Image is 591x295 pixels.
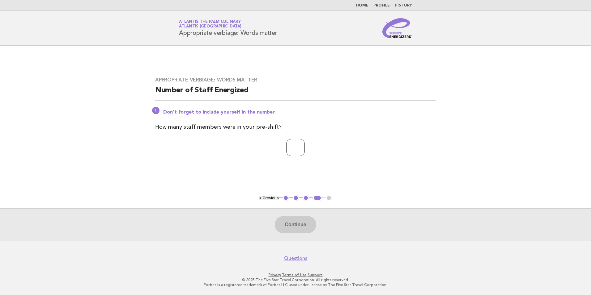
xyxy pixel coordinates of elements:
[163,109,436,115] p: Don't forget to include yourself in the number.
[179,25,241,29] span: Atlantis [GEOGRAPHIC_DATA]
[283,195,289,201] button: 1
[155,77,436,83] h3: Appropriate verbiage: Words matter
[106,277,485,282] p: © 2025 The Five Star Travel Corporation. All rights reserved.
[303,195,309,201] button: 3
[179,20,241,28] a: Atlantis The Palm CulinaryAtlantis [GEOGRAPHIC_DATA]
[293,195,299,201] button: 2
[106,272,485,277] p: · ·
[356,4,368,7] a: Home
[106,282,485,287] p: Forbes is a registered trademark of Forbes LLC used under license by The Five Star Travel Corpora...
[282,273,307,277] a: Terms of Use
[373,4,390,7] a: Profile
[395,4,412,7] a: History
[259,196,278,200] button: < Previous
[284,255,307,261] a: Questions
[155,85,436,101] h2: Number of Staff Energized
[313,195,322,201] button: 4
[382,18,412,38] img: Service Energizers
[155,123,436,131] p: How many staff members were in your pre-shift?
[179,20,277,36] h1: Appropriate verbiage: Words matter
[269,273,281,277] a: Privacy
[308,273,323,277] a: Support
